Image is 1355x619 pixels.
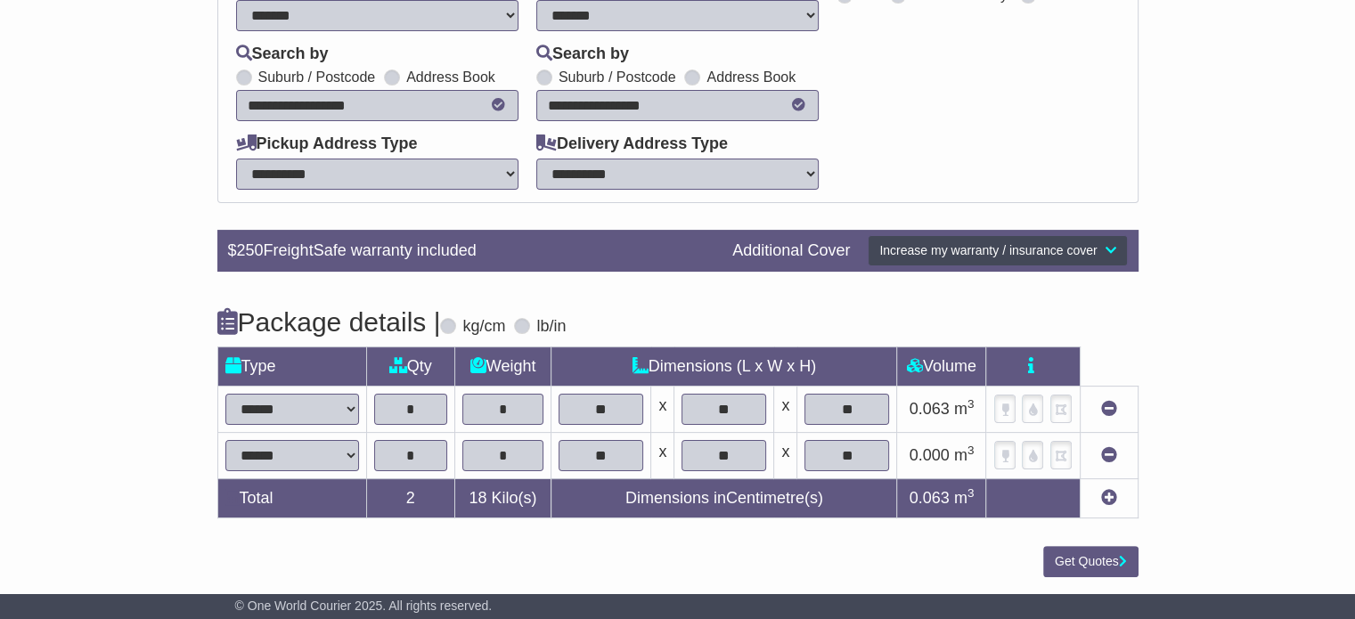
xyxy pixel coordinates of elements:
td: Dimensions in Centimetre(s) [551,478,897,517]
sup: 3 [967,486,975,500]
label: Delivery Address Type [536,134,728,154]
span: m [954,489,975,507]
button: Get Quotes [1043,546,1139,577]
td: x [651,386,674,432]
td: Qty [366,346,454,386]
td: Type [217,346,366,386]
td: Volume [897,346,986,386]
span: 18 [469,489,486,507]
span: Increase my warranty / insurance cover [879,243,1097,257]
a: Remove this item [1101,400,1117,418]
h4: Package details | [217,307,441,337]
div: Additional Cover [723,241,859,261]
label: Address Book [706,69,796,86]
sup: 3 [967,397,975,411]
a: Add new item [1101,489,1117,507]
td: x [651,432,674,478]
label: lb/in [536,317,566,337]
label: Pickup Address Type [236,134,418,154]
span: 250 [237,241,264,259]
span: m [954,446,975,464]
td: Total [217,478,366,517]
div: $ FreightSafe warranty included [219,241,724,261]
span: m [954,400,975,418]
label: Suburb / Postcode [559,69,676,86]
td: Dimensions (L x W x H) [551,346,897,386]
sup: 3 [967,444,975,457]
td: Kilo(s) [454,478,551,517]
button: Increase my warranty / insurance cover [868,235,1127,266]
a: Remove this item [1101,446,1117,464]
span: 0.063 [910,489,950,507]
span: 0.063 [910,400,950,418]
td: 2 [366,478,454,517]
span: © One World Courier 2025. All rights reserved. [235,599,493,613]
td: x [774,432,797,478]
label: Address Book [406,69,495,86]
label: Suburb / Postcode [258,69,376,86]
label: Search by [236,45,329,64]
label: kg/cm [462,317,505,337]
label: Search by [536,45,629,64]
td: x [774,386,797,432]
td: Weight [454,346,551,386]
span: 0.000 [910,446,950,464]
